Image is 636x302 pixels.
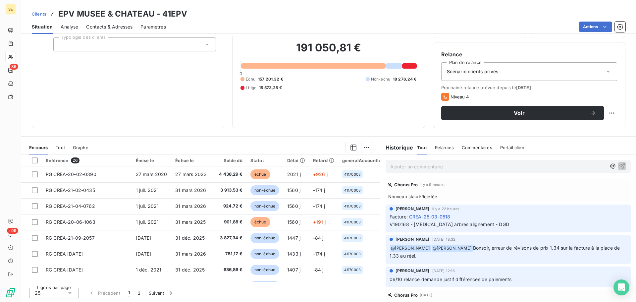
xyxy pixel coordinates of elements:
span: 1560 j [287,219,300,225]
span: 18 276,24 € [393,76,417,82]
span: Facture : [390,213,408,220]
span: 0 [239,71,242,76]
span: 751,17 € [215,251,242,257]
span: RG CREA-20-02-0390 [46,171,96,177]
span: 1 juil. 2021 [136,203,159,209]
img: Logo LeanPay [5,287,16,298]
span: 901,88 € [215,219,242,225]
span: non-échue [250,201,279,211]
div: Référence [46,157,128,163]
span: Contacts & Adresses [86,24,132,30]
span: il y a 22 heures [432,207,459,211]
span: non-échue [250,249,279,259]
a: Clients [32,11,46,17]
div: Solde dû [215,158,242,163]
span: [DATE] [136,251,151,257]
span: 1 juil. 2021 [136,187,159,193]
span: Commentaires [462,145,492,150]
span: RG CREA [DATE] [46,267,83,272]
span: Paramètres [140,24,166,30]
span: 31 mars 2026 [175,203,206,209]
span: 1 juil. 2021 [136,219,159,225]
span: 1560 j [287,203,300,209]
span: Nouveau statut : Rejetée [388,194,628,199]
span: 1 déc. 2021 [136,267,162,272]
h6: Relance [441,50,617,58]
span: échue [250,169,270,179]
span: +99 [7,228,18,234]
span: 1433 j [287,251,301,257]
button: Suivant [145,286,178,300]
span: [DATE] [136,235,151,241]
span: -84 j [313,267,324,272]
span: V190168 - [MEDICAL_DATA] arbres alignement - DGD [390,221,509,227]
span: Non-échu [371,76,390,82]
span: 1447 j [287,235,300,241]
span: 25 [35,290,40,296]
span: Litige [246,85,256,91]
span: Prochaine relance prévue depuis le [441,85,617,90]
span: Chorus Pro [394,182,418,187]
span: 41170003 [344,172,361,176]
span: Niveau 4 [450,94,469,99]
span: 27 mars 2020 [136,171,167,177]
span: 31 mars 2025 [175,219,206,225]
span: il y a 9 heures [420,183,445,187]
span: -174 j [313,187,325,193]
span: 2021 j [287,171,301,177]
h2: 191 050,81 € [240,41,416,61]
span: Tout [417,145,427,150]
span: RG CREA-21-04-0762 [46,203,95,209]
span: non-échue [250,233,279,243]
span: +191 j [313,219,326,225]
span: 41170003 [344,220,361,224]
span: -174 j [313,251,325,257]
div: Retard [313,158,334,163]
span: [DATE] [516,85,531,90]
span: Portail client [500,145,526,150]
span: 41170003 [344,236,361,240]
span: Graphe [73,145,88,150]
span: RG CREA-21-09-2057 [46,235,95,241]
span: 3 913,53 € [215,187,242,194]
span: Voir [449,110,589,116]
span: Bonsoir, erreur de révisons de prix 1.34 sur la facture à la place de 1.33 au réel. [390,245,621,259]
span: non-échue [250,265,279,275]
span: [PERSON_NAME] [396,206,430,212]
button: 1 [124,286,134,300]
span: RG CREA [DATE] [46,251,83,257]
span: 31 déc. 2025 [175,235,205,241]
span: 41170003 [344,268,361,272]
span: En cours [29,145,48,150]
span: [DATE] [420,293,432,297]
span: 924,72 € [215,203,242,210]
button: Actions [579,22,612,32]
span: non-échue [250,281,279,291]
span: 1 [128,290,130,296]
span: 41170003 [344,204,361,208]
span: 26 [71,157,79,163]
span: 31 déc. 2025 [175,267,205,272]
span: RG CREA-21-02-0435 [46,187,95,193]
span: [PERSON_NAME] [396,236,430,242]
span: 41170003 [344,188,361,192]
span: Chorus Pro [394,292,418,298]
button: 2 [134,286,144,300]
div: Émise le [136,158,168,163]
span: [DATE] 18:32 [432,237,456,241]
span: Situation [32,24,53,30]
div: Délai [287,158,305,163]
span: CREA-25-03-0518 [409,213,450,220]
span: Relances [435,145,454,150]
span: 157 201,32 € [258,76,283,82]
input: Ajouter une valeur [59,41,64,47]
button: Précédent [84,286,124,300]
span: +926 j [313,171,328,177]
span: Scénario clients privés [447,68,499,75]
span: 1560 j [287,187,300,193]
span: @ [PERSON_NAME] [432,245,473,252]
span: 636,86 € [215,267,242,273]
span: Échu [246,76,255,82]
h6: Historique [380,144,413,151]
